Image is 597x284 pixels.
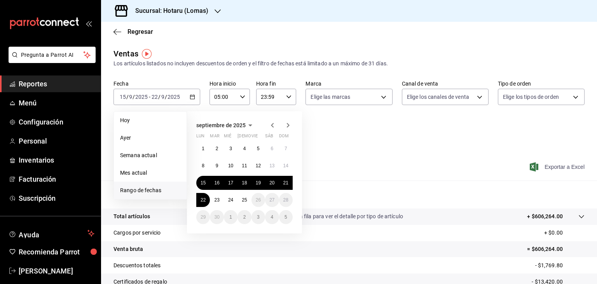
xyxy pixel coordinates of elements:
[210,210,223,224] button: 30 de septiembre de 2025
[21,51,84,59] span: Pregunta a Parrot AI
[149,94,150,100] span: -
[531,162,585,172] button: Exportar a Excel
[19,117,94,127] span: Configuración
[251,193,265,207] button: 26 de septiembre de 2025
[196,159,210,173] button: 8 de septiembre de 2025
[242,197,247,203] abbr: 25 de septiembre de 2025
[120,134,180,142] span: Ayer
[271,146,273,151] abbr: 6 de septiembre de 2025
[228,197,233,203] abbr: 24 de septiembre de 2025
[283,163,288,168] abbr: 14 de septiembre de 2025
[201,214,206,220] abbr: 29 de septiembre de 2025
[202,163,204,168] abbr: 8 de septiembre de 2025
[285,146,287,151] abbr: 7 de septiembre de 2025
[210,133,219,142] abbr: martes
[19,155,94,165] span: Inventarios
[229,146,232,151] abbr: 3 de septiembre de 2025
[19,266,94,276] span: [PERSON_NAME]
[274,212,403,221] p: Da clic en la fila para ver el detalle por tipo de artículo
[503,93,559,101] span: Elige los tipos de orden
[224,193,237,207] button: 24 de septiembre de 2025
[257,214,260,220] abbr: 3 de octubre de 2025
[498,81,585,86] label: Tipo de orden
[196,176,210,190] button: 15 de septiembre de 2025
[535,261,585,270] p: - $1,769.80
[202,146,204,151] abbr: 1 de septiembre de 2025
[210,142,223,156] button: 2 de septiembre de 2025
[196,193,210,207] button: 22 de septiembre de 2025
[113,81,200,86] label: Fecha
[311,93,350,101] span: Elige las marcas
[242,163,247,168] abbr: 11 de septiembre de 2025
[237,133,283,142] abbr: jueves
[119,94,126,100] input: --
[283,180,288,186] abbr: 21 de septiembre de 2025
[142,49,152,59] img: Tooltip marker
[256,81,297,86] label: Hora fin
[19,247,94,257] span: Recomienda Parrot
[265,210,279,224] button: 4 de octubre de 2025
[196,133,204,142] abbr: lunes
[265,193,279,207] button: 27 de septiembre de 2025
[19,229,84,238] span: Ayuda
[265,176,279,190] button: 20 de septiembre de 2025
[279,193,293,207] button: 28 de septiembre de 2025
[151,94,158,100] input: --
[196,121,255,130] button: septiembre de 2025
[209,81,250,86] label: Hora inicio
[256,197,261,203] abbr: 26 de septiembre de 2025
[127,28,153,35] span: Regresar
[113,60,585,68] div: Los artículos listados no incluyen descuentos de orden y el filtro de fechas está limitado a un m...
[120,169,180,177] span: Mes actual
[285,214,287,220] abbr: 5 de octubre de 2025
[279,142,293,156] button: 7 de septiembre de 2025
[158,94,161,100] span: /
[113,229,161,237] p: Cargos por servicio
[167,94,180,100] input: ----
[120,186,180,195] span: Rango de fechas
[196,142,210,156] button: 1 de septiembre de 2025
[224,210,237,224] button: 1 de octubre de 2025
[251,176,265,190] button: 19 de septiembre de 2025
[237,176,251,190] button: 18 de septiembre de 2025
[279,176,293,190] button: 21 de septiembre de 2025
[19,98,94,108] span: Menú
[243,214,246,220] abbr: 2 de octubre de 2025
[256,163,261,168] abbr: 12 de septiembre de 2025
[113,190,585,199] p: Resumen
[269,163,274,168] abbr: 13 de septiembre de 2025
[544,229,585,237] p: + $0.00
[228,163,233,168] abbr: 10 de septiembre de 2025
[265,133,273,142] abbr: sábado
[120,116,180,124] span: Hoy
[237,142,251,156] button: 4 de septiembre de 2025
[237,210,251,224] button: 2 de octubre de 2025
[19,79,94,89] span: Reportes
[126,94,129,100] span: /
[120,151,180,160] span: Semana actual
[210,159,223,173] button: 9 de septiembre de 2025
[161,94,165,100] input: --
[257,146,260,151] abbr: 5 de septiembre de 2025
[135,94,148,100] input: ----
[210,176,223,190] button: 16 de septiembre de 2025
[224,142,237,156] button: 3 de septiembre de 2025
[9,47,96,63] button: Pregunta a Parrot AI
[214,180,219,186] abbr: 16 de septiembre de 2025
[527,212,563,221] p: + $606,264.00
[201,197,206,203] abbr: 22 de septiembre de 2025
[305,81,392,86] label: Marca
[214,214,219,220] abbr: 30 de septiembre de 2025
[527,245,585,253] p: = $606,264.00
[251,142,265,156] button: 5 de septiembre de 2025
[113,28,153,35] button: Regresar
[269,197,274,203] abbr: 27 de septiembre de 2025
[407,93,469,101] span: Elige los canales de venta
[269,180,274,186] abbr: 20 de septiembre de 2025
[251,159,265,173] button: 12 de septiembre de 2025
[224,159,237,173] button: 10 de septiembre de 2025
[265,142,279,156] button: 6 de septiembre de 2025
[19,136,94,146] span: Personal
[271,214,273,220] abbr: 4 de octubre de 2025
